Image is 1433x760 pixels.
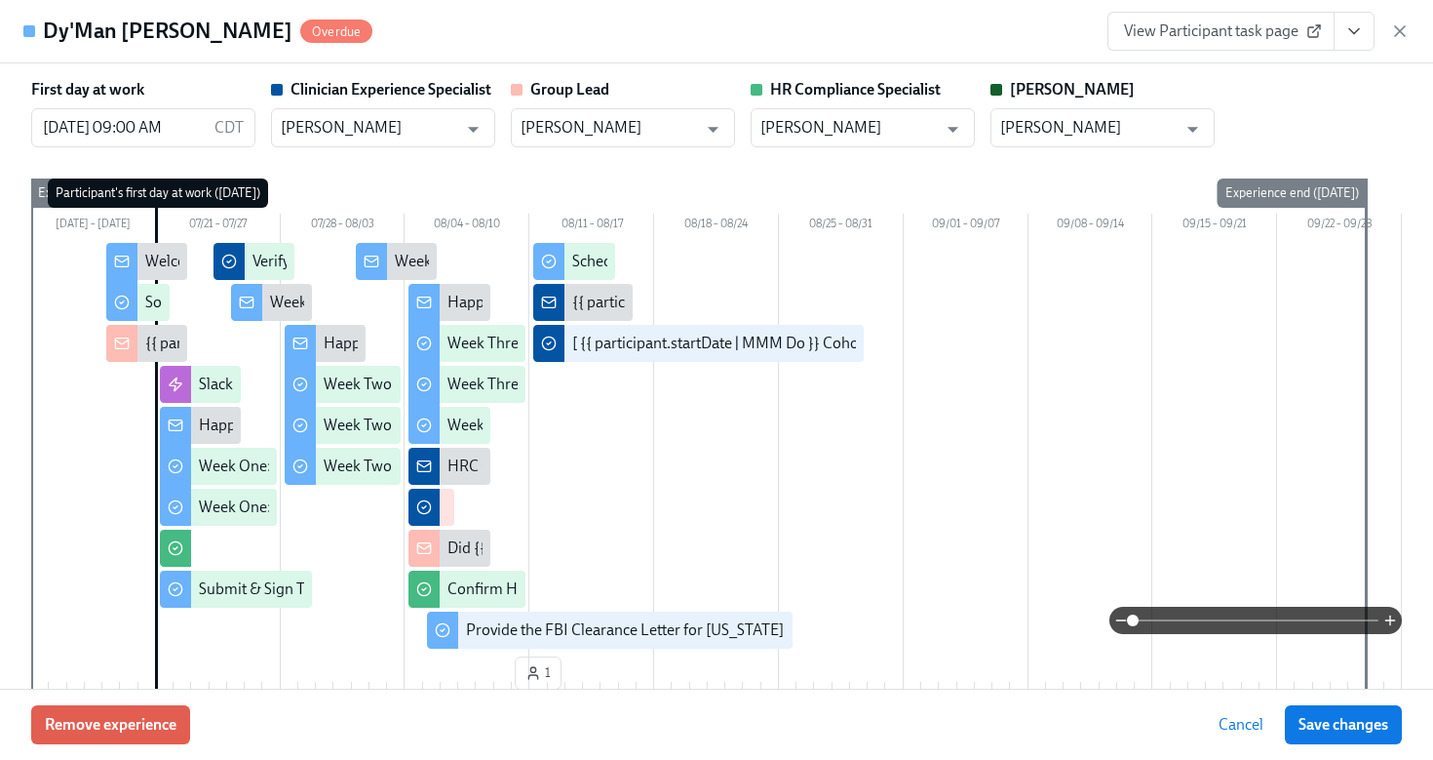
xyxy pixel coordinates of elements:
[199,456,650,477] div: Week One: Welcome To Charlie Health Tasks! (~3 hours to complete)
[31,79,144,100] label: First day at work
[1107,12,1335,51] a: View Participant task page
[1010,80,1135,99] strong: [PERSON_NAME]
[31,214,156,239] div: [DATE] – [DATE]
[447,456,523,477] div: HRC Check
[48,179,268,208] div: Participant's first day at work ([DATE])
[525,663,551,683] span: 1
[324,374,703,395] div: Week Two: Get To Know Your Role (~4 hours to complete)
[199,579,891,600] div: Submit & Sign The [US_STATE] Disclosure Form (Time Sensitive!) and the [US_STATE] Background Check
[145,333,471,354] div: {{ participant.fullName }} has started onboarding
[324,333,444,354] div: Happy Week Two!
[1178,114,1208,144] button: Open
[1277,214,1402,239] div: 09/22 – 09/28
[572,333,1079,354] div: [ {{ participant.startDate | MMM Do }} Cohort] Confirm Successful Check-Out
[43,17,292,46] h4: Dy'Man [PERSON_NAME]
[199,415,309,436] div: Happy First Day!
[1298,715,1388,735] span: Save changes
[145,251,399,272] div: Welcome To The Charlie Health Team!
[447,415,854,436] div: Week Three: Final Onboarding Tasks (~1.5 hours to complete)
[31,705,190,744] button: Remove experience
[447,333,974,354] div: Week Three: Cultural Competence & Special Populations (~3 hours to complete)
[1028,214,1153,239] div: 09/08 – 09/14
[447,374,955,395] div: Week Three: Ethics, Conduct, & Legal Responsibilities (~5 hours to complete)
[1219,715,1263,735] span: Cancel
[300,24,372,39] span: Overdue
[1124,21,1318,41] span: View Participant task page
[447,579,620,600] div: Confirm HRC Compliance
[324,415,672,436] div: Week Two: Core Processes (~1.25 hours to complete)
[395,251,597,272] div: Week Two Onboarding Recap!
[145,292,252,313] div: Software Set-Up
[698,114,728,144] button: Open
[779,214,904,239] div: 08/25 – 08/31
[572,251,796,272] div: Schedule Onboarding Check-Out!
[199,497,622,518] div: Week One: Essential Compliance Tasks (~6.5 hours to complete)
[1205,705,1277,744] button: Cancel
[270,292,472,313] div: Week One Onboarding Recap!
[458,114,488,144] button: Open
[252,251,532,272] div: Verify Elation for {{ participant.fullName }}
[447,538,816,559] div: Did {{ participant.fullName }} Schedule A Meet & Greet?
[214,117,244,139] p: CDT
[770,80,941,99] strong: HR Compliance Specialist
[654,214,779,239] div: 08/18 – 08/24
[290,80,491,99] strong: Clinician Experience Specialist
[529,214,654,239] div: 08/11 – 08/17
[938,114,968,144] button: Open
[199,374,280,395] div: Slack Invites
[1334,12,1375,51] button: View task page
[572,292,937,313] div: {{ participant.fullName }} Is Cleared From Compliance!
[447,292,674,313] div: Happy Final Week of Onboarding!
[156,214,281,239] div: 07/21 – 07/27
[324,456,750,477] div: Week Two: Compliance Crisis Response (~1.5 hours to complete)
[1285,705,1402,744] button: Save changes
[530,80,609,99] strong: Group Lead
[281,214,406,239] div: 07/28 – 08/03
[405,214,529,239] div: 08/04 – 08/10
[904,214,1028,239] div: 09/01 – 09/07
[515,657,562,690] button: 1
[1152,214,1277,239] div: 09/15 – 09/21
[1218,179,1367,208] div: Experience end ([DATE])
[45,715,176,735] span: Remove experience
